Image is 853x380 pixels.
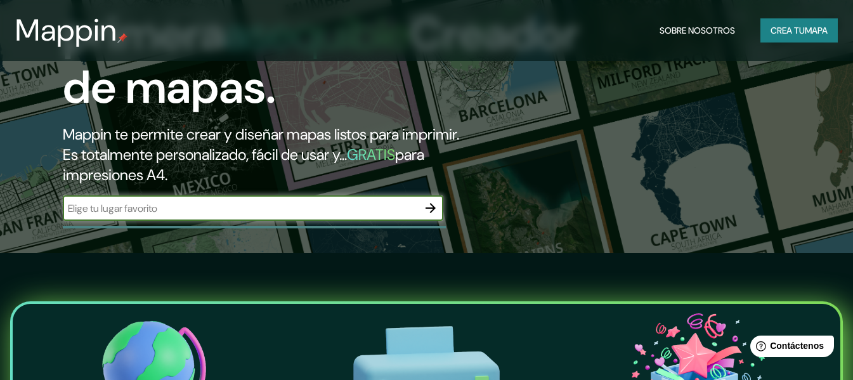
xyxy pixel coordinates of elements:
input: Elige tu lugar favorito [63,201,418,216]
font: Sobre nosotros [660,25,735,36]
font: GRATIS [347,145,395,164]
button: Sobre nosotros [654,18,740,43]
font: Mappin te permite crear y diseñar mapas listos para imprimir. [63,124,459,144]
font: Es totalmente personalizado, fácil de usar y... [63,145,347,164]
font: mapa [805,25,828,36]
font: Crea tu [771,25,805,36]
font: para impresiones A4. [63,145,424,185]
iframe: Lanzador de widgets de ayuda [740,331,839,366]
button: Crea tumapa [760,18,838,43]
font: Mappin [15,10,117,50]
img: pin de mapeo [117,33,127,43]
